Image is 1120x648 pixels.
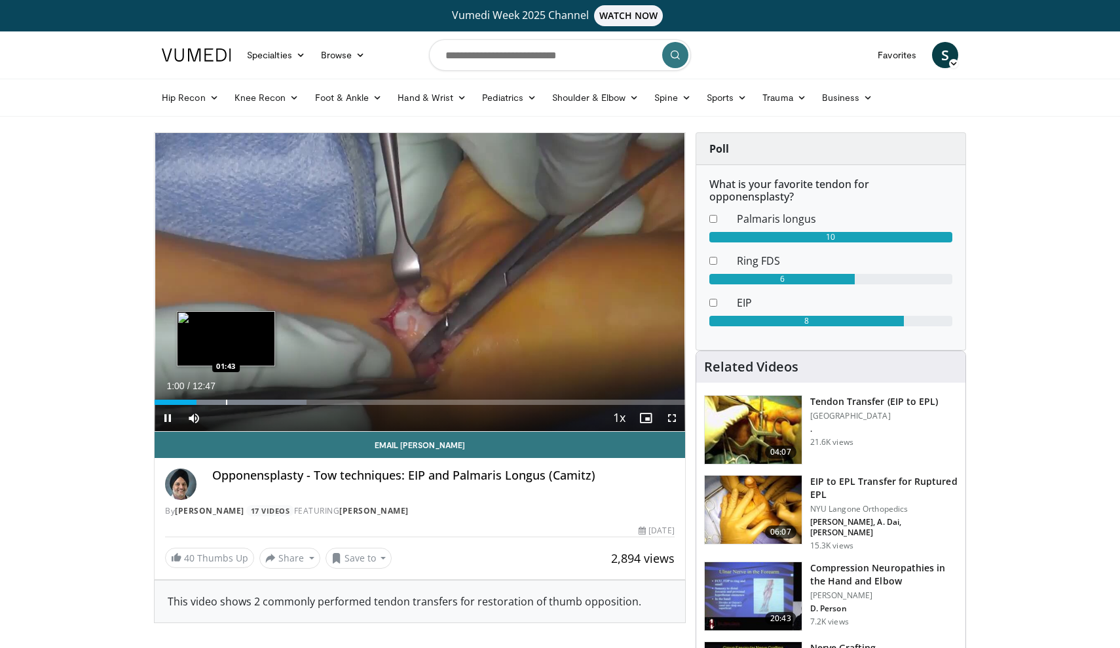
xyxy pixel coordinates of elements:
img: EIP_to_EPL_100010392_2.jpg.150x105_q85_crop-smart_upscale.jpg [705,396,802,464]
span: / [187,381,190,391]
p: [GEOGRAPHIC_DATA] [810,411,939,421]
h3: EIP to EPL Transfer for Ruptured EPL [810,475,958,501]
h6: What is your favorite tendon for opponensplasty? [709,178,952,203]
img: b54436d8-8e88-4114-8e17-c60436be65a7.150x105_q85_crop-smart_upscale.jpg [705,562,802,630]
p: [PERSON_NAME] [810,590,958,601]
span: 06:07 [765,525,796,539]
div: Progress Bar [155,400,685,405]
a: Shoulder & Elbow [544,85,646,111]
p: 7.2K views [810,617,849,627]
a: Trauma [755,85,814,111]
span: 20:43 [765,612,796,625]
a: 06:07 EIP to EPL Transfer for Ruptured EPL NYU Langone Orthopedics [PERSON_NAME], A. Dai, [PERSON... [704,475,958,551]
button: Save to [326,548,392,569]
p: [PERSON_NAME], A. Dai, [PERSON_NAME] [810,517,958,538]
dd: EIP [727,295,962,311]
a: Favorites [870,42,924,68]
input: Search topics, interventions [429,39,691,71]
a: Foot & Ankle [307,85,390,111]
div: 8 [709,316,904,326]
p: 21.6K views [810,437,853,448]
a: Browse [313,42,373,68]
h3: Compression Neuropathies in the Hand and Elbow [810,562,958,588]
span: 12:47 [193,381,215,391]
p: NYU Langone Orthopedics [810,504,958,514]
a: Pediatrics [474,85,544,111]
p: 15.3K views [810,541,853,551]
span: 04:07 [765,446,796,459]
div: [DATE] [639,525,674,537]
button: Share [259,548,320,569]
a: 17 Videos [246,505,294,516]
a: Business [814,85,881,111]
span: 40 [184,552,195,564]
a: 40 Thumbs Up [165,548,254,568]
span: 1:00 [166,381,184,391]
video-js: Video Player [155,133,685,432]
a: Knee Recon [227,85,307,111]
button: Fullscreen [659,405,685,431]
a: [PERSON_NAME] [175,505,244,516]
a: Specialties [239,42,313,68]
div: 10 [709,232,952,242]
img: Avatar [165,468,196,500]
img: image.jpeg [177,311,275,366]
button: Playback Rate [607,405,633,431]
a: [PERSON_NAME] [339,505,409,516]
a: Vumedi Week 2025 ChannelWATCH NOW [164,5,956,26]
a: Hand & Wrist [390,85,474,111]
span: 2,894 views [611,550,675,566]
button: Pause [155,405,181,431]
img: a4ffbba0-1ac7-42f2-b939-75c3e3ac8db6.150x105_q85_crop-smart_upscale.jpg [705,476,802,544]
span: WATCH NOW [594,5,663,26]
h4: Opponensplasty - Tow techniques: EIP and Palmaris Longus (Camitz) [212,468,675,483]
div: By FEATURING [165,505,675,517]
a: 20:43 Compression Neuropathies in the Hand and Elbow [PERSON_NAME] D. Person 7.2K views [704,562,958,631]
a: Sports [699,85,755,111]
div: This video shows 2 commonly performed tendon transfers for restoration of thumb opposition. [168,594,672,609]
div: 6 [709,274,855,284]
a: 04:07 Tendon Transfer (EIP to EPL) [GEOGRAPHIC_DATA] . 21.6K views [704,395,958,465]
button: Mute [181,405,207,431]
a: Spine [646,85,698,111]
a: Email [PERSON_NAME] [155,432,685,458]
img: VuMedi Logo [162,48,231,62]
h3: Tendon Transfer (EIP to EPL) [810,395,939,408]
h4: Related Videos [704,359,798,375]
a: S [932,42,958,68]
dd: Ring FDS [727,253,962,269]
a: Hip Recon [154,85,227,111]
p: . [810,424,939,434]
p: D. Person [810,603,958,614]
strong: Poll [709,142,729,156]
button: Enable picture-in-picture mode [633,405,659,431]
dd: Palmaris longus [727,211,962,227]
